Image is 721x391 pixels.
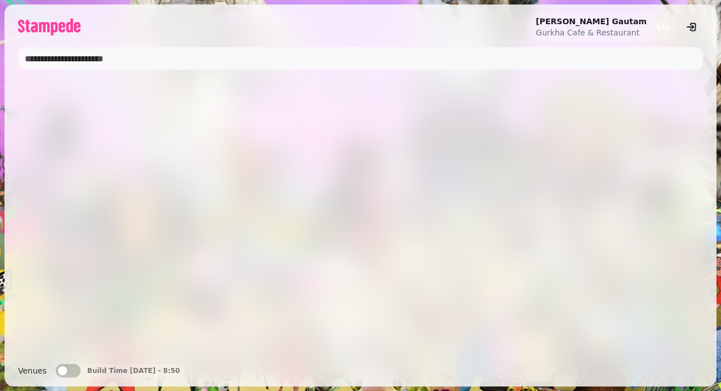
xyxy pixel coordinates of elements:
[18,364,47,377] label: Venues
[536,16,647,27] h2: [PERSON_NAME] Gautam
[680,16,703,38] button: logout
[18,19,81,35] img: logo
[656,23,670,32] span: SG
[87,366,180,375] p: Build Time [DATE] - 8:50
[536,27,647,38] p: Gurkha Cafe & Restaurant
